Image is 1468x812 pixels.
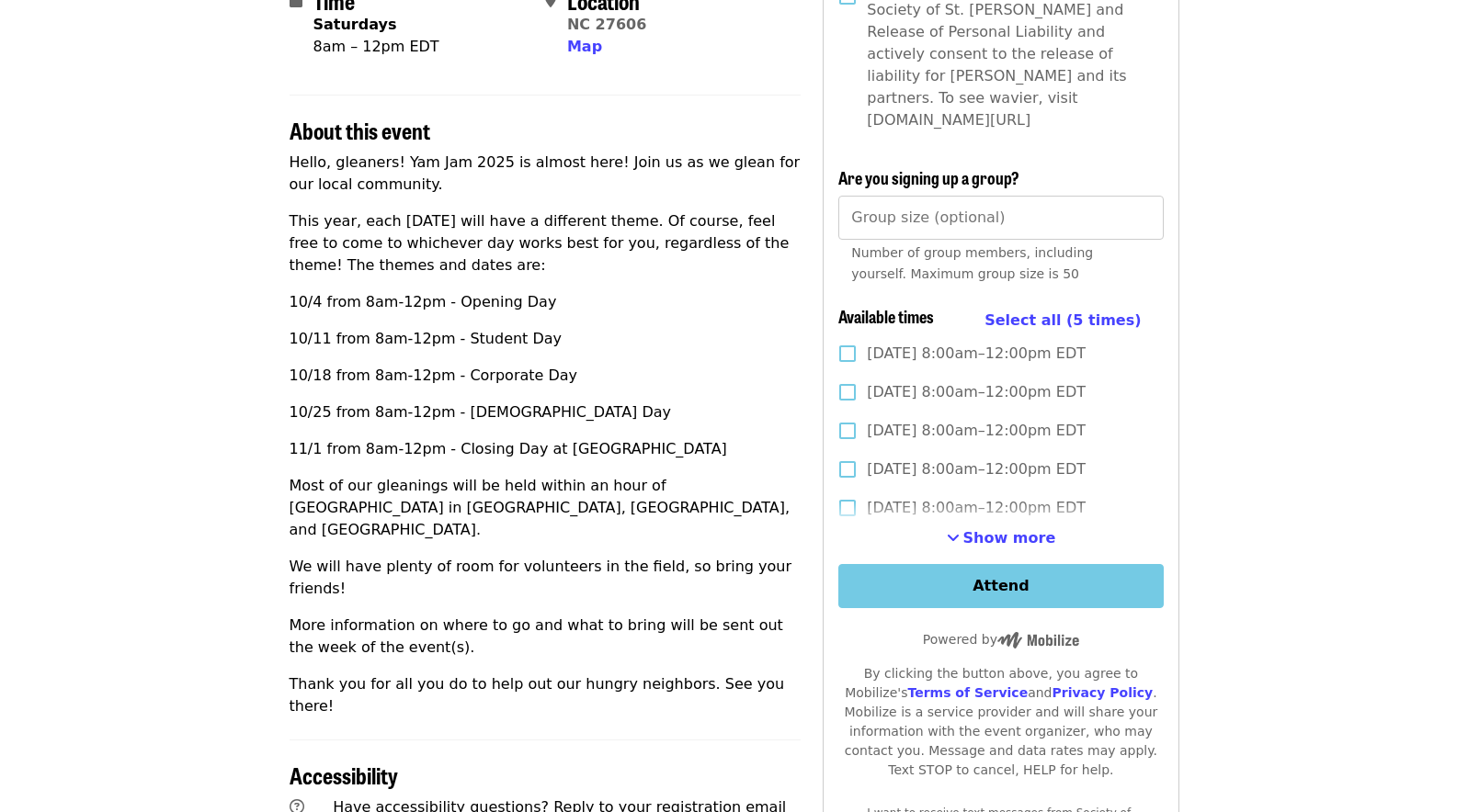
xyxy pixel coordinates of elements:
[838,165,1019,189] span: Are you signing up a group?
[838,304,934,328] span: Available times
[867,497,1086,519] span: [DATE] 8:00am–12:00pm EDT
[290,759,398,791] span: Accessibility
[867,343,1086,365] span: [DATE] 8:00am–12:00pm EDT
[851,245,1093,281] span: Number of group members, including yourself. Maximum group size is 50
[567,38,602,55] span: Map
[290,365,802,387] p: 10/18 from 8am-12pm - Corporate Day
[907,685,1028,700] a: Terms of Service
[290,673,802,717] p: Thank you for all you do to help out our hungry neighbors. See you there!
[290,556,802,600] p: We will have plenty of room for volunteers in the field, so bring your friends!
[838,196,1163,240] input: [object Object]
[290,615,802,659] p: More information on where to go and what to bring will be sent out the week of the event(s).
[290,114,430,146] span: About this event
[838,664,1163,780] div: By clicking the button above, you agree to Mobilize's and . Mobilize is a service provider and wi...
[867,458,1086,480] span: [DATE] 8:00am–12:00pm EDT
[290,328,802,350] p: 10/11 from 8am-12pm - Student Day
[997,632,1079,648] img: Powered by Mobilize
[923,632,1079,647] span: Powered by
[567,16,646,33] a: NC 27606
[313,16,397,33] strong: Saturdays
[290,210,802,276] p: This year, each [DATE] will have a different theme. Of course, feel free to come to whichever day...
[867,381,1086,403] span: [DATE] 8:00am–12:00pm EDT
[947,527,1056,549] button: See more timeslots
[290,291,802,313] p: 10/4 from 8am-12pm - Opening Day
[567,36,602,58] button: Map
[838,564,1163,608] button: Attend
[290,152,802,196] p: Hello, gleaners! Yam Jam 2025 is almost here! Join us as we glean for our local community.
[963,529,1056,547] span: Show more
[290,438,802,460] p: 11/1 from 8am-12pm - Closing Day at [GEOGRAPHIC_DATA]
[1052,685,1153,700] a: Privacy Policy
[290,401,802,423] p: 10/25 from 8am-12pm - [DEMOGRAPHIC_DATA] Day
[984,307,1141,334] button: Select all (5 times)
[867,420,1086,442] span: [DATE] 8:00am–12:00pm EDT
[984,311,1141,329] span: Select all (5 times)
[290,475,802,541] p: Most of our gleanings will be held within an hour of [GEOGRAPHIC_DATA] in [GEOGRAPHIC_DATA], [GEO...
[313,36,439,58] div: 8am – 12pm EDT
